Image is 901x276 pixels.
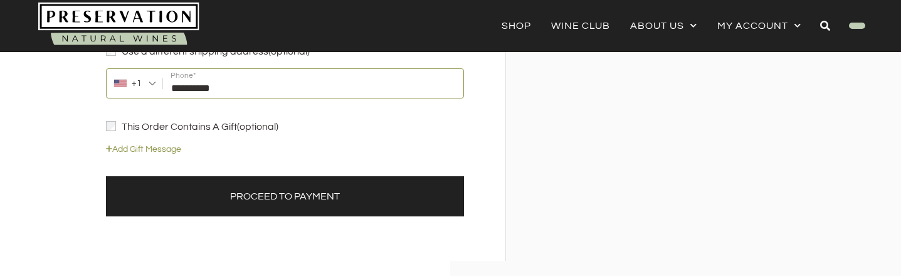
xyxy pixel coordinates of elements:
span: (optional) [237,121,278,133]
div: United States: +1 [107,69,163,98]
a: About Us [630,17,697,34]
a: My account [717,17,801,34]
nav: Menu [502,17,801,34]
button: Proceed to Payment [106,176,464,216]
div: +1 [132,79,142,88]
a: Wine Club [551,17,610,34]
input: This Order Contains A Gift(optional) [106,121,116,131]
a: Add Gift Message [106,145,181,154]
img: Natural-organic-biodynamic-wine [38,3,199,48]
a: Shop [502,17,531,34]
label: This Order Contains A Gift [106,121,464,133]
